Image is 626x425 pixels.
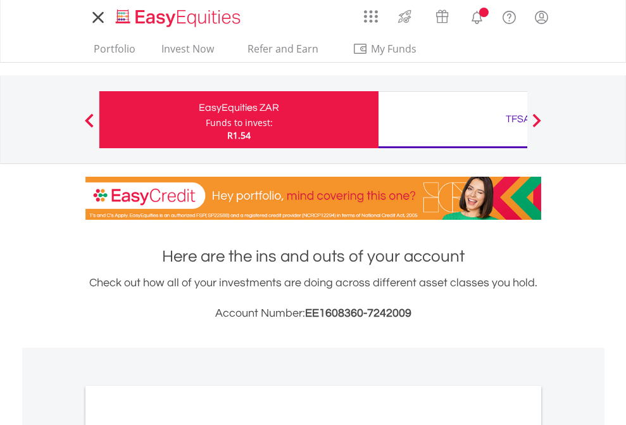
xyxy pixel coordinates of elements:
button: Previous [77,120,102,132]
img: vouchers-v2.svg [432,6,453,27]
h1: Here are the ins and outs of your account [85,245,541,268]
span: My Funds [353,41,435,57]
a: FAQ's and Support [493,3,525,29]
a: Notifications [461,3,493,29]
div: Check out how all of your investments are doing across different asset classes you hold. [85,274,541,322]
img: EasyEquities_Logo.png [113,8,246,29]
img: EasyCredit Promotion Banner [85,177,541,220]
a: Portfolio [89,42,141,62]
button: Next [524,120,549,132]
img: grid-menu-icon.svg [364,10,378,23]
a: Invest Now [156,42,219,62]
div: EasyEquities ZAR [107,99,371,117]
a: AppsGrid [356,3,386,23]
span: R1.54 [227,129,251,141]
a: Vouchers [423,3,461,27]
span: EE1608360-7242009 [305,307,411,319]
h3: Account Number: [85,305,541,322]
span: Refer and Earn [247,42,318,56]
a: My Profile [525,3,558,31]
a: Refer and Earn [235,42,332,62]
a: Home page [111,3,246,29]
div: Funds to invest: [206,117,273,129]
img: thrive-v2.svg [394,6,415,27]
